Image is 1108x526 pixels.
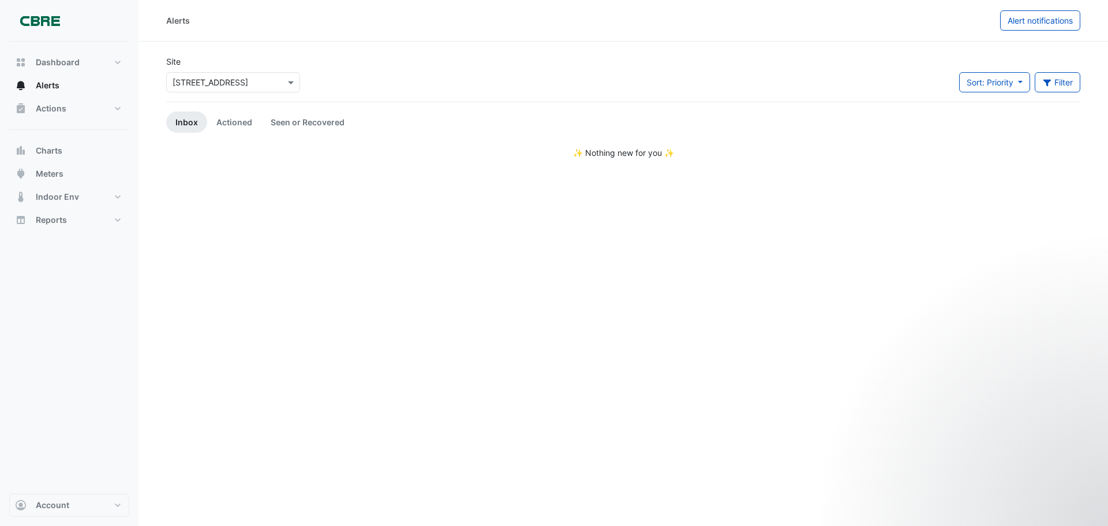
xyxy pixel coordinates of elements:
[9,208,129,232] button: Reports
[14,9,66,32] img: Company Logo
[9,97,129,120] button: Actions
[166,111,207,133] a: Inbox
[15,80,27,91] app-icon: Alerts
[1069,487,1096,514] iframe: Intercom live chat
[15,214,27,226] app-icon: Reports
[36,103,66,114] span: Actions
[36,191,79,203] span: Indoor Env
[261,111,354,133] a: Seen or Recovered
[9,494,129,517] button: Account
[9,51,129,74] button: Dashboard
[207,111,261,133] a: Actioned
[9,162,129,185] button: Meters
[36,168,63,180] span: Meters
[959,72,1030,92] button: Sort: Priority
[166,14,190,27] div: Alerts
[9,74,129,97] button: Alerts
[15,191,27,203] app-icon: Indoor Env
[36,214,67,226] span: Reports
[1000,10,1080,31] button: Alert notifications
[967,77,1013,87] span: Sort: Priority
[15,145,27,156] app-icon: Charts
[9,139,129,162] button: Charts
[166,147,1080,159] div: ✨ Nothing new for you ✨
[166,55,181,68] label: Site
[36,80,59,91] span: Alerts
[15,168,27,180] app-icon: Meters
[15,57,27,68] app-icon: Dashboard
[9,185,129,208] button: Indoor Env
[1008,16,1073,25] span: Alert notifications
[36,145,62,156] span: Charts
[1035,72,1081,92] button: Filter
[36,499,69,511] span: Account
[36,57,80,68] span: Dashboard
[15,103,27,114] app-icon: Actions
